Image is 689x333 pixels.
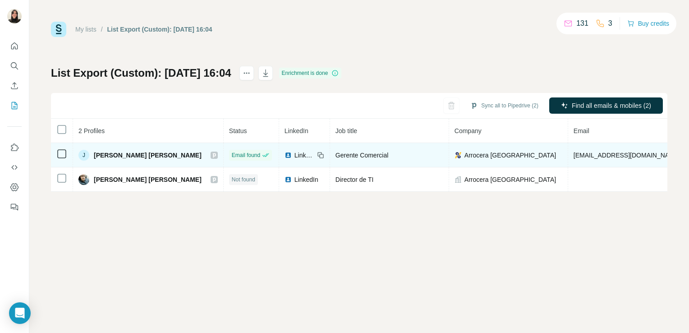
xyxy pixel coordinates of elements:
h1: List Export (Custom): [DATE] 16:04 [51,66,231,80]
span: Email [574,127,589,134]
button: Feedback [7,199,22,215]
img: LinkedIn logo [285,176,292,183]
span: [PERSON_NAME] [PERSON_NAME] [94,175,202,184]
span: Director de TI [335,176,374,183]
li: / [101,25,103,34]
button: Use Surfe API [7,159,22,176]
button: Enrich CSV [7,78,22,94]
div: List Export (Custom): [DATE] 16:04 [107,25,212,34]
span: Gerente Comercial [335,152,389,159]
span: Status [229,127,247,134]
img: company-logo [455,152,462,159]
button: My lists [7,97,22,114]
button: Buy credits [627,17,669,30]
button: Use Surfe on LinkedIn [7,139,22,156]
div: Open Intercom Messenger [9,302,31,324]
button: Find all emails & mobiles (2) [549,97,663,114]
button: Search [7,58,22,74]
button: Sync all to Pipedrive (2) [464,99,545,112]
img: Avatar [78,174,89,185]
img: Surfe Logo [51,22,66,37]
span: 2 Profiles [78,127,105,134]
button: Dashboard [7,179,22,195]
span: LinkedIn [285,127,308,134]
div: Enrichment is done [279,68,342,79]
a: My lists [75,26,96,33]
span: Arrocera [GEOGRAPHIC_DATA] [464,151,556,160]
span: Email found [232,151,260,159]
span: Arrocera [GEOGRAPHIC_DATA] [464,175,556,184]
span: Find all emails & mobiles (2) [572,101,651,110]
span: [EMAIL_ADDRESS][DOMAIN_NAME] [574,152,680,159]
span: Company [455,127,482,134]
span: [PERSON_NAME] [PERSON_NAME] [94,151,202,160]
p: 131 [576,18,588,29]
div: J [78,150,89,161]
span: LinkedIn [294,151,314,160]
span: LinkedIn [294,175,318,184]
img: LinkedIn logo [285,152,292,159]
span: Job title [335,127,357,134]
button: Quick start [7,38,22,54]
span: Not found [232,176,255,184]
p: 3 [608,18,612,29]
button: actions [239,66,254,80]
img: Avatar [7,9,22,23]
